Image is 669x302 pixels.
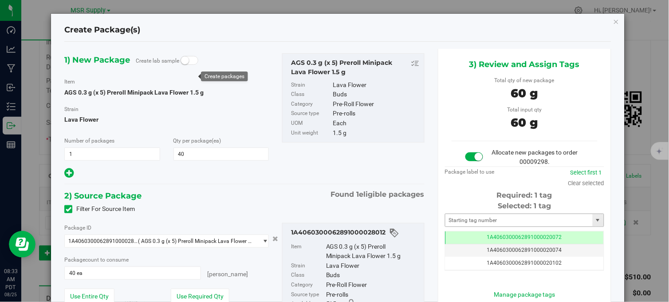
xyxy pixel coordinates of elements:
[291,58,420,77] div: AGS 0.3 g (x 5) Preroll Minipack Lava Flower 1.5 g
[257,235,268,247] span: select
[68,238,138,244] span: 1A4060300062891000028012
[208,270,248,278] span: [PERSON_NAME]
[333,99,420,109] div: Pre-Roll Flower
[291,99,331,109] label: Category
[357,190,359,199] span: 1
[270,232,281,245] button: Cancel button
[64,204,135,214] label: Filter For Source Item
[469,58,580,71] span: 3) Review and Assign Tags
[291,228,420,238] div: 1A4060300062891000028012
[593,214,604,226] span: select
[64,24,140,36] h4: Create Package(s)
[326,270,420,280] div: Buds
[136,54,179,68] label: Create lab sample
[64,105,79,113] label: Strain
[64,225,91,231] span: Package ID
[568,180,604,187] a: Clear selected
[331,189,425,200] span: Found eligible packages
[487,247,562,253] span: 1A4060300062891000020074
[511,115,538,130] span: 60 g
[495,77,555,83] span: Total qty of new package
[64,257,129,263] span: Package to consume
[333,128,420,138] div: 1.5 g
[326,261,420,271] div: Lava Flower
[492,149,578,165] span: Allocate new packages to order 00009298.
[487,234,562,240] span: 1A4060300062891000020072
[333,119,420,128] div: Each
[291,109,331,119] label: Source type
[212,138,221,144] span: (ea)
[64,89,204,96] span: AGS 0.3 g (x 5) Preroll Minipack Lava Flower 1.5 g
[291,119,331,128] label: UOM
[9,231,35,258] iframe: Resource center
[333,109,420,119] div: Pre-rolls
[65,148,159,160] input: 1
[64,189,142,203] span: 2) Source Package
[64,113,269,126] span: Lava Flower
[333,80,420,90] div: Lava Flower
[507,107,542,113] span: Total input qty
[291,90,331,99] label: Class
[291,80,331,90] label: Strain
[326,290,420,300] div: Pre-rolls
[487,260,562,266] span: 1A4060300062891000020102
[174,148,268,160] input: 40
[138,238,254,244] span: ( AGS 0.3 g (x 5) Preroll Minipack Lava Flower 1.5 g )
[326,280,420,290] div: Pre-Roll Flower
[291,128,331,138] label: Unit weight
[85,257,99,263] span: count
[291,242,324,261] label: Item
[64,53,130,67] span: 1) New Package
[64,138,114,144] span: Number of packages
[445,214,593,226] input: Starting tag number
[65,267,200,279] input: 40 ea
[497,191,552,199] span: Required: 1 tag
[333,90,420,99] div: Buds
[291,280,324,290] label: Category
[64,78,75,86] label: Item
[326,242,420,261] div: AGS 0.3 g (x 5) Preroll Minipack Lava Flower 1.5 g
[291,261,324,271] label: Strain
[173,138,221,144] span: Qty per package
[445,169,495,175] span: Package label to use
[291,270,324,280] label: Class
[205,73,244,79] div: Create packages
[511,86,538,100] span: 60 g
[494,291,555,298] a: Manage package tags
[571,169,602,176] a: Select first 1
[291,290,324,300] label: Source type
[64,171,74,178] span: Add new output
[498,202,551,210] span: Selected: 1 tag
